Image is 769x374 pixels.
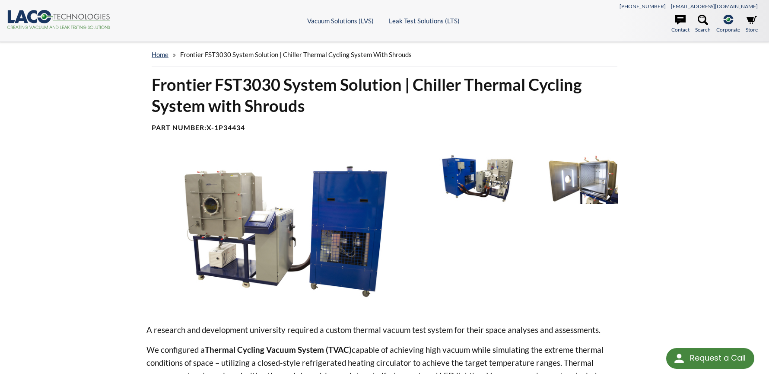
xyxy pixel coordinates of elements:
[695,15,711,34] a: Search
[432,153,523,204] img: Vacuum System, front view
[152,74,617,117] h1: Frontier FST3030 System Solution | Chiller Thermal Cycling System with Shrouds
[146,323,623,336] p: A research and development university required a custom thermal vacuum test system for their spac...
[389,17,460,25] a: Leak Test Solutions (LTS)
[666,348,754,369] div: Request a Call
[207,123,245,131] b: X-1P34434
[152,51,168,58] a: home
[205,345,352,355] strong: Thermal Cycling Vacuum System (TVAC)
[690,348,746,368] div: Request a Call
[672,352,686,365] img: round button
[671,15,690,34] a: Contact
[152,123,617,132] h4: Part Number:
[527,153,618,204] img: Cubed Vacuum System, open door, angled view
[180,51,412,58] span: Frontier FST3030 System Solution | Chiller Thermal Cycling System with Shrouds
[146,153,425,310] img: Cubed Vacuum Chamber, open door
[620,3,666,10] a: [PHONE_NUMBER]
[307,17,374,25] a: Vacuum Solutions (LVS)
[671,3,758,10] a: [EMAIL_ADDRESS][DOMAIN_NAME]
[716,26,740,34] span: Corporate
[152,42,617,67] div: »
[746,15,758,34] a: Store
